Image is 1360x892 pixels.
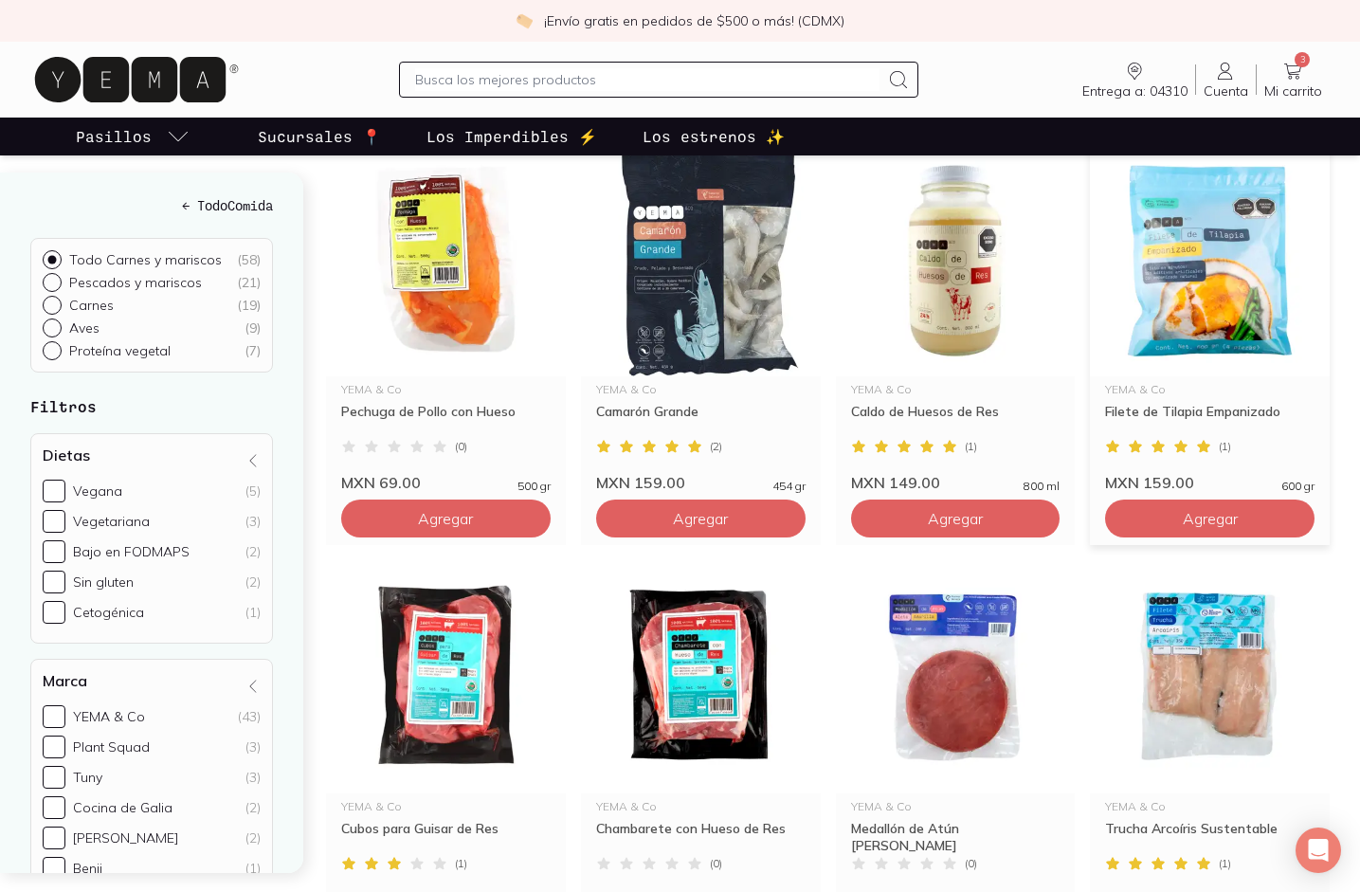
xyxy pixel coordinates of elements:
[596,820,806,854] div: Chambarete con Hueso de Res
[851,820,1061,854] div: Medallón de Atún [PERSON_NAME]
[516,12,533,29] img: check
[673,509,728,528] span: Agregar
[710,441,722,452] span: ( 2 )
[76,125,152,148] p: Pasillos
[69,342,171,359] p: Proteína vegetal
[30,195,273,215] h5: ← Todo Comida
[1219,441,1231,452] span: ( 1 )
[643,125,785,148] p: Los estrenos ✨
[43,827,65,849] input: [PERSON_NAME](2)
[455,858,467,869] span: ( 1 )
[30,397,97,415] strong: Filtros
[69,274,202,291] p: Pescados y mariscos
[326,560,566,793] img: 33495 Cubos para guisar de res
[581,143,821,492] a: camaron grandeYEMA & CoCamarón Grande(2)MXN 159.00454 gr
[245,543,261,560] div: (2)
[639,118,789,155] a: Los estrenos ✨
[1257,60,1330,100] a: 3Mi carrito
[43,766,65,789] input: Tuny(3)
[245,769,261,786] div: (3)
[245,829,261,846] div: (2)
[836,560,1076,793] img: Medallon de atún aleta amarilla
[1075,60,1195,100] a: Entrega a: 04310
[69,251,222,268] p: Todo Carnes y mariscos
[851,801,1061,812] div: YEMA & Co
[596,403,806,437] div: Camarón Grande
[72,118,193,155] a: pasillo-todos-link
[73,738,150,755] div: Plant Squad
[1296,828,1341,873] div: Open Intercom Messenger
[423,118,601,155] a: Los Imperdibles ⚡️
[73,573,134,591] div: Sin gluten
[73,543,190,560] div: Bajo en FODMAPS
[1196,60,1256,100] a: Cuenta
[1090,560,1330,793] img: Filete de Trucha Sustentable
[341,403,551,437] div: Pechuga de Pollo con Hueso
[43,857,65,880] input: Benji(1)
[836,143,1076,492] a: Caldo de Huesos de Res ArtesanalYEMA & CoCaldo de Huesos de Res(1)MXN 149.00800 ml
[73,860,102,877] div: Benji
[544,11,844,30] p: ¡Envío gratis en pedidos de $500 o más! (CDMX)
[341,820,551,854] div: Cubos para Guisar de Res
[43,601,65,624] input: Cetogénica(1)
[710,858,722,869] span: ( 0 )
[43,671,87,690] h4: Marca
[245,482,261,500] div: (5)
[1090,143,1330,376] img: Filete Tilapia Empanizada YEMA
[418,509,473,528] span: Agregar
[245,319,261,337] div: ( 9 )
[341,500,551,537] button: Agregar
[326,143,566,492] a: 33649 Pechuga de polloYEMA & CoPechuga de Pollo con Hueso(0)MXN 69.00500 gr
[1204,82,1248,100] span: Cuenta
[965,858,977,869] span: ( 0 )
[43,510,65,533] input: Vegetariana(3)
[1105,500,1315,537] button: Agregar
[73,513,150,530] div: Vegetariana
[237,297,261,314] div: ( 19 )
[836,143,1076,376] img: Caldo de Huesos de Res Artesanal
[326,143,566,376] img: 33649 Pechuga de pollo
[1183,509,1238,528] span: Agregar
[73,829,178,846] div: [PERSON_NAME]
[1281,481,1315,492] span: 600 gr
[245,738,261,755] div: (3)
[455,441,467,452] span: ( 0 )
[245,860,261,877] div: (1)
[1024,481,1060,492] span: 800 ml
[1219,858,1231,869] span: ( 1 )
[43,571,65,593] input: Sin gluten(2)
[851,384,1061,395] div: YEMA & Co
[237,274,261,291] div: ( 21 )
[851,473,940,492] span: MXN 149.00
[254,118,385,155] a: Sucursales 📍
[517,481,551,492] span: 500 gr
[1090,143,1330,492] a: Filete Tilapia Empanizada YEMAYEMA & CoFilete de Tilapia Empanizado(1)MXN 159.00600 gr
[69,319,100,337] p: Aves
[341,473,421,492] span: MXN 69.00
[928,509,983,528] span: Agregar
[1105,801,1315,812] div: YEMA & Co
[1105,473,1194,492] span: MXN 159.00
[581,560,821,793] img: 33180 Chambarete con hueso de res
[73,708,145,725] div: YEMA & Co
[341,801,551,812] div: YEMA & Co
[851,500,1061,537] button: Agregar
[1082,82,1188,100] span: Entrega a: 04310
[415,68,879,91] input: Busca los mejores productos
[1105,403,1315,437] div: Filete de Tilapia Empanizado
[596,473,685,492] span: MXN 159.00
[772,481,806,492] span: 454 gr
[43,736,65,758] input: Plant Squad(3)
[73,482,122,500] div: Vegana
[73,604,144,621] div: Cetogénica
[965,441,977,452] span: ( 1 )
[596,384,806,395] div: YEMA & Co
[245,513,261,530] div: (3)
[851,403,1061,437] div: Caldo de Huesos de Res
[596,801,806,812] div: YEMA & Co
[43,796,65,819] input: Cocina de Galia(2)
[581,143,821,376] img: camaron grande
[43,540,65,563] input: Bajo en FODMAPS(2)
[30,195,273,215] a: ← TodoComida
[245,573,261,591] div: (2)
